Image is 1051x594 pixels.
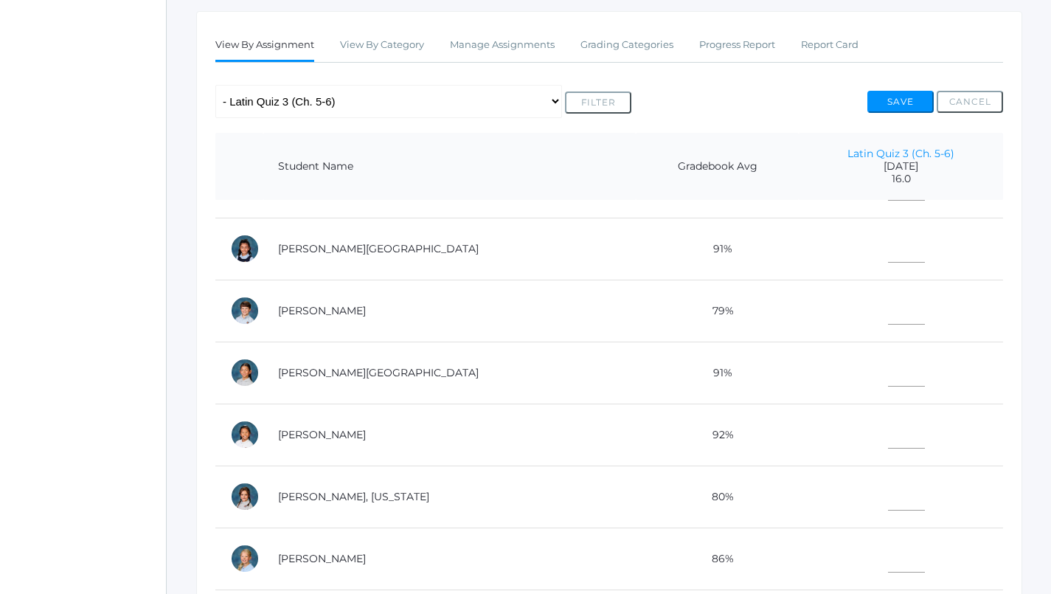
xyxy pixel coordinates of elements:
[340,30,424,60] a: View By Category
[230,358,260,387] div: Sofia La Rosa
[699,30,775,60] a: Progress Report
[636,280,799,342] td: 79%
[636,528,799,590] td: 86%
[278,366,479,379] a: [PERSON_NAME][GEOGRAPHIC_DATA]
[847,147,954,160] a: Latin Quiz 3 (Ch. 5-6)
[215,30,314,62] a: View By Assignment
[867,91,934,113] button: Save
[636,133,799,201] th: Gradebook Avg
[801,30,859,60] a: Report Card
[937,91,1003,113] button: Cancel
[278,304,366,317] a: [PERSON_NAME]
[263,133,636,201] th: Student Name
[278,428,366,441] a: [PERSON_NAME]
[230,296,260,325] div: William Hibbard
[278,242,479,255] a: [PERSON_NAME][GEOGRAPHIC_DATA]
[230,420,260,449] div: Lila Lau
[636,404,799,466] td: 92%
[636,466,799,528] td: 80%
[230,482,260,511] div: Georgia Lee
[636,342,799,404] td: 91%
[450,30,555,60] a: Manage Assignments
[230,544,260,573] div: Chloe Lewis
[565,91,631,114] button: Filter
[814,173,988,185] span: 16.0
[230,234,260,263] div: Victoria Harutyunyan
[580,30,673,60] a: Grading Categories
[636,218,799,280] td: 91%
[278,552,366,565] a: [PERSON_NAME]
[814,160,988,173] span: [DATE]
[278,490,429,503] a: [PERSON_NAME], [US_STATE]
